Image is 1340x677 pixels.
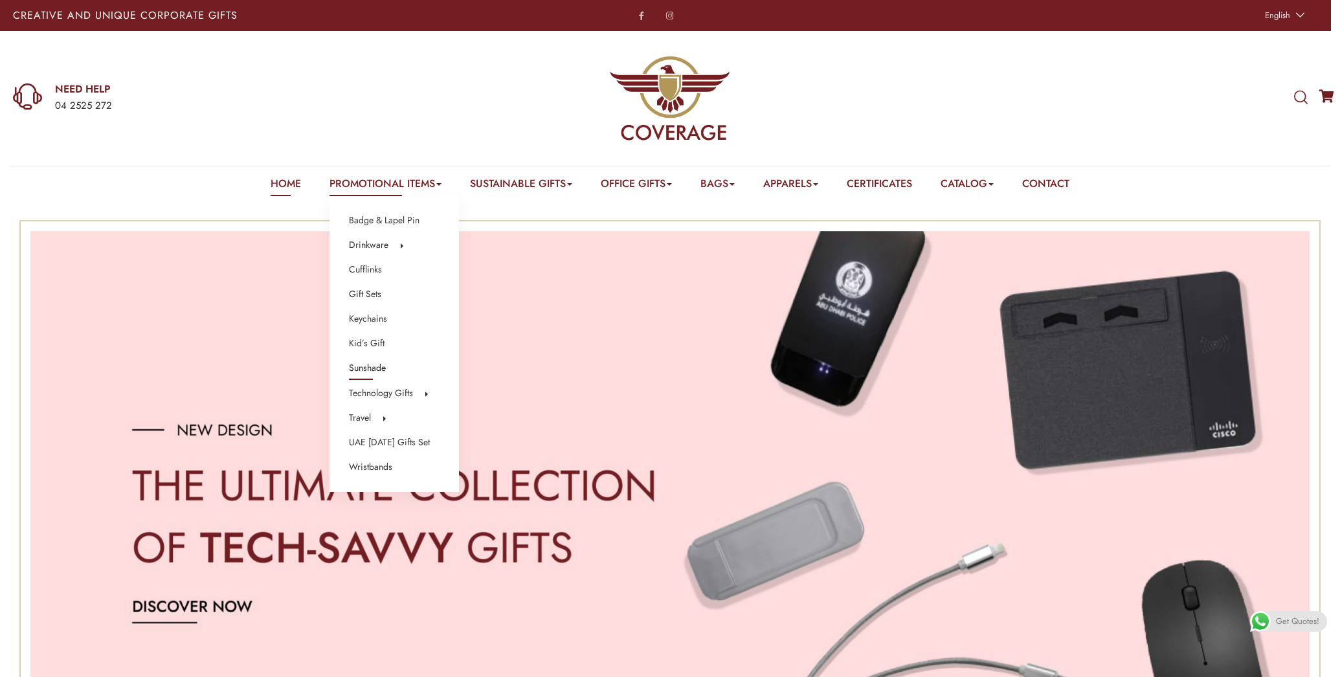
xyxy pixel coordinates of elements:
a: Cufflinks [349,261,382,278]
span: Get Quotes! [1276,611,1319,632]
a: Kid’s Gift [349,335,385,352]
span: English [1265,9,1290,21]
a: Office Gifts [601,176,672,196]
a: UAE [DATE] Gifts Set [349,434,430,451]
a: Contact [1022,176,1069,196]
a: Keychains [349,311,387,327]
p: Creative and Unique Corporate Gifts [13,10,530,21]
a: Gift Sets [349,286,381,303]
a: Wristbands [349,459,392,476]
a: Catalog [941,176,994,196]
a: Bags [700,176,735,196]
a: NEED HELP [55,82,440,96]
a: English [1258,6,1308,25]
a: Certificates [847,176,912,196]
a: Apparels [763,176,818,196]
a: Technology Gifts [349,385,413,402]
div: 04 2525 272 [55,98,440,115]
a: Home [271,176,301,196]
a: Travel [349,410,371,427]
a: Badge & Lapel Pin [349,212,419,229]
a: Sustainable Gifts [470,176,572,196]
a: Promotional Items [329,176,441,196]
a: Sunshade [349,360,386,377]
a: Drinkware [349,237,388,254]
